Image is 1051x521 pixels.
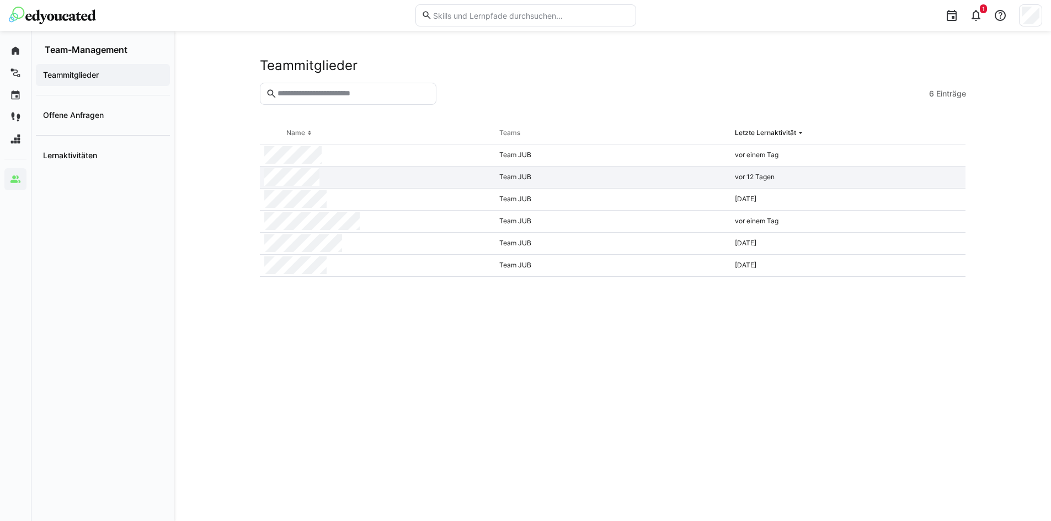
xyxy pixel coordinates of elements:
[495,166,730,189] div: Team JUB
[495,255,730,277] div: Team JUB
[735,261,756,269] span: [DATE]
[735,173,775,181] span: vor 12 Tagen
[495,189,730,211] div: Team JUB
[499,128,520,137] div: Teams
[735,151,778,159] span: vor einem Tag
[735,217,778,225] span: vor einem Tag
[982,6,985,12] span: 1
[495,233,730,255] div: Team JUB
[735,239,756,247] span: [DATE]
[495,211,730,233] div: Team JUB
[735,195,756,203] span: [DATE]
[432,10,629,20] input: Skills und Lernpfade durchsuchen…
[286,128,305,137] div: Name
[495,144,730,166] div: Team JUB
[735,128,796,137] div: Letzte Lernaktivität
[929,88,934,99] span: 6
[936,88,966,99] span: Einträge
[260,57,358,74] h2: Teammitglieder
